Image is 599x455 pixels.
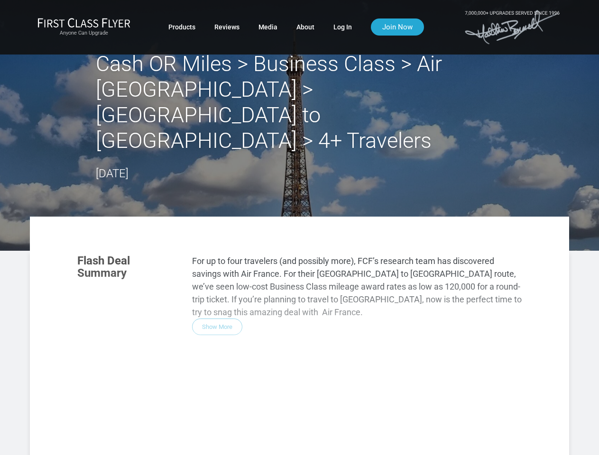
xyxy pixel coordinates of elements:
a: Join Now [371,18,424,36]
a: Log In [333,18,352,36]
a: Products [168,18,195,36]
p: For up to four travelers (and possibly more), FCF’s research team has discovered savings with Air... [192,255,522,318]
h3: Flash Deal Summary [77,255,178,280]
h2: Cash OR Miles > Business Class > Air [GEOGRAPHIC_DATA] > [GEOGRAPHIC_DATA] to [GEOGRAPHIC_DATA] >... [96,51,504,154]
a: Reviews [214,18,240,36]
a: About [296,18,314,36]
img: First Class Flyer [37,18,130,27]
a: Media [258,18,277,36]
small: Anyone Can Upgrade [37,30,130,36]
a: First Class FlyerAnyone Can Upgrade [37,18,130,36]
time: [DATE] [96,167,129,180]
